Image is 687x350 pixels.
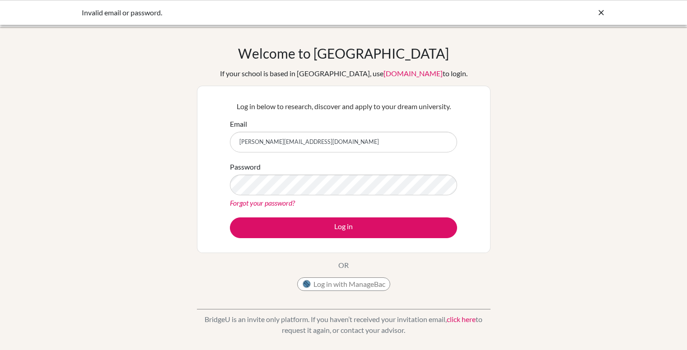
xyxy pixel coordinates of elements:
a: Forgot your password? [230,198,295,207]
div: If your school is based in [GEOGRAPHIC_DATA], use to login. [220,68,467,79]
a: [DOMAIN_NAME] [383,69,443,78]
button: Log in [230,217,457,238]
a: click here [447,315,476,323]
p: Log in below to research, discover and apply to your dream university. [230,101,457,112]
button: Log in with ManageBac [297,277,390,291]
p: OR [338,260,349,271]
label: Email [230,119,247,129]
div: Invalid email or password. [82,7,470,18]
label: Password [230,161,261,172]
p: BridgeU is an invite only platform. If you haven’t received your invitation email, to request it ... [197,314,491,336]
h1: Welcome to [GEOGRAPHIC_DATA] [238,45,449,61]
